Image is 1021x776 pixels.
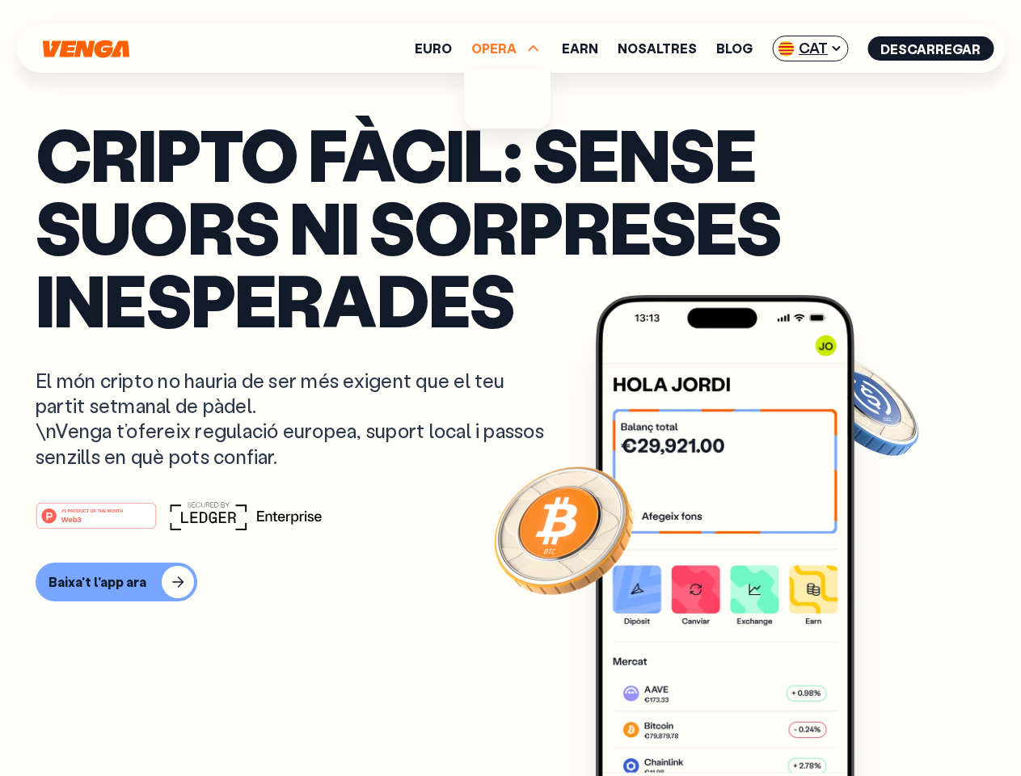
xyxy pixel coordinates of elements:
a: #1 PRODUCT OF THE MONTHWeb3 [36,512,157,533]
img: flag-cat [778,40,794,57]
tspan: Web3 [61,515,82,524]
span: OPERA [471,39,542,58]
button: Baixa't l'app ara [36,563,197,601]
a: Earn [562,42,598,55]
p: Cripto fàcil: sense suors ni sorpreses inesperades [36,117,804,335]
img: Bitcoin [491,457,636,602]
p: El món cripto no hauria de ser més exigent que el teu partit setmanal de pàdel. \nVenga t’ofereix... [36,368,546,469]
button: Descarregar [867,36,994,61]
a: Nosaltres [618,42,697,55]
span: OPERA [471,42,517,55]
a: Baixa't l'app ara [36,563,985,601]
div: Baixa't l'app ara [49,574,146,590]
span: CAT [772,36,848,61]
img: USDC coin [806,348,922,464]
a: Blog [716,42,753,55]
svg: Inici [40,40,131,58]
a: Euro [415,42,452,55]
tspan: #1 PRODUCT OF THE MONTH [61,508,123,513]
